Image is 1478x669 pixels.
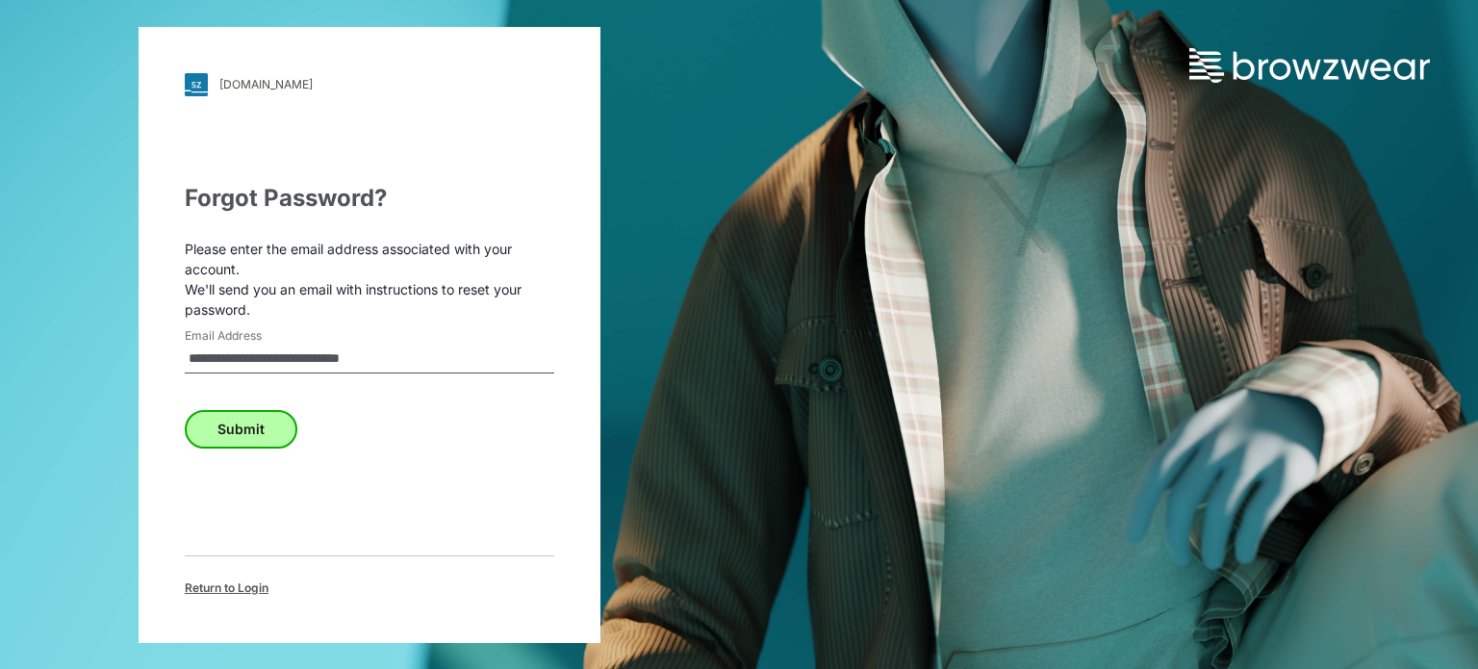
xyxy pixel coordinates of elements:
[219,77,313,91] div: [DOMAIN_NAME]
[185,579,268,597] span: Return to Login
[185,73,554,96] a: [DOMAIN_NAME]
[185,239,554,320] p: Please enter the email address associated with your account. We'll send you an email with instruc...
[185,410,297,449] button: Submit
[185,327,319,345] label: Email Address
[185,73,208,96] img: svg+xml;base64,PHN2ZyB3aWR0aD0iMjgiIGhlaWdodD0iMjgiIHZpZXdCb3g9IjAgMCAyOCAyOCIgZmlsbD0ibm9uZSIgeG...
[1189,48,1430,83] img: browzwear-logo.73288ffb.svg
[185,181,554,216] div: Forgot Password?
